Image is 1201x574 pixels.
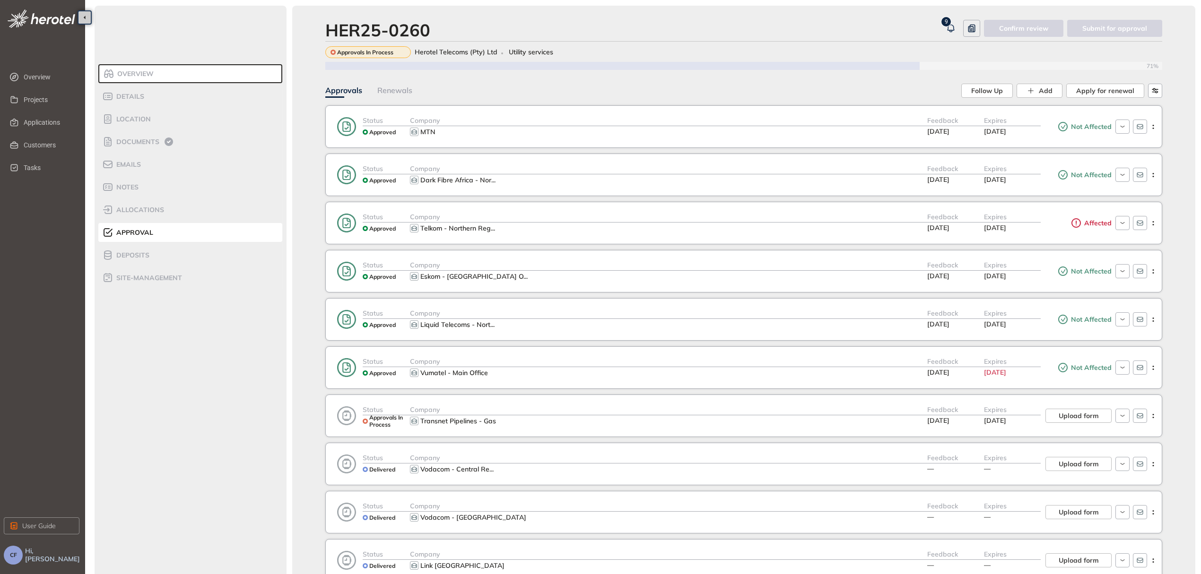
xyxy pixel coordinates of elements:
[1076,86,1134,96] span: Apply for renewal
[363,309,383,317] span: Status
[984,116,1007,125] span: Expires
[927,272,949,280] span: [DATE]
[1082,219,1112,227] span: Affected
[941,17,951,26] sup: 9
[419,512,497,523] button: Vodacom - [GEOGRAPHIC_DATA]
[927,127,949,136] span: [DATE]
[369,414,410,428] span: Approvals In Process
[410,164,440,173] span: Company
[984,368,1006,377] span: [DATE]
[325,20,430,40] div: HER25-0260
[927,464,934,473] span: —
[984,561,991,569] span: —
[1017,84,1062,98] button: Add
[927,320,949,328] span: [DATE]
[410,502,440,510] span: Company
[927,368,949,377] span: [DATE]
[1059,411,1099,421] span: Upload form
[984,464,991,473] span: —
[927,223,949,232] span: [DATE]
[984,164,1007,173] span: Expires
[410,454,440,462] span: Company
[420,321,495,329] div: Liquid Telecoms - Northern Region
[113,206,164,214] span: allocations
[363,357,383,366] span: Status
[1045,505,1112,519] button: Upload form
[369,563,395,569] span: Delivered
[420,465,494,473] div: Vodacom - Central Region
[420,465,489,473] span: Vodacom - Central Re
[113,229,153,237] span: Approval
[927,513,934,521] span: —
[984,550,1007,558] span: Expires
[410,405,440,414] span: Company
[24,158,72,177] span: Tasks
[945,18,948,25] span: 9
[325,85,362,96] div: Approvals
[509,48,553,56] span: Utility services
[927,561,934,569] span: —
[984,309,1007,317] span: Expires
[410,261,440,269] span: Company
[491,224,495,232] span: ...
[363,550,383,558] span: Status
[369,322,396,328] span: Approved
[419,463,497,475] button: Vodacom - Central Region
[1069,123,1112,131] span: Not Affected
[984,127,1006,136] span: [DATE]
[419,223,497,234] button: Telkom - Northern Region
[369,370,396,377] span: Approved
[363,116,383,125] span: Status
[1069,267,1112,275] span: Not Affected
[927,164,958,173] span: Feedback
[1059,507,1099,517] span: Upload form
[113,93,144,101] span: Details
[410,309,440,317] span: Company
[420,176,491,184] span: Dark Fibre Africa - Nor
[1059,459,1099,469] span: Upload form
[984,320,1006,328] span: [DATE]
[984,513,991,521] span: —
[114,70,154,78] span: Overview
[369,129,396,136] span: Approved
[1069,171,1112,179] span: Not Affected
[927,213,958,221] span: Feedback
[927,550,958,558] span: Feedback
[1059,555,1099,565] span: Upload form
[927,261,958,269] span: Feedback
[984,454,1007,462] span: Expires
[363,213,383,221] span: Status
[419,319,497,330] button: Liquid Telecoms - Northern Region
[369,225,396,232] span: Approved
[1069,364,1112,372] span: Not Affected
[24,113,72,132] span: Applications
[363,454,383,462] span: Status
[1069,316,1112,324] span: Not Affected
[420,272,523,281] span: Eskom - [GEOGRAPHIC_DATA] O
[415,48,497,56] span: Herotel Telecoms (Pty) Ltd
[927,454,958,462] span: Feedback
[363,164,383,173] span: Status
[927,116,958,125] span: Feedback
[113,183,139,191] span: Notes
[971,86,1003,96] span: Follow Up
[369,177,396,184] span: Approved
[490,320,495,329] span: ...
[420,562,496,570] div: Link [GEOGRAPHIC_DATA]
[420,417,496,425] div: Transnet Pipelines - Gas
[25,547,81,563] span: Hi, [PERSON_NAME]
[113,138,159,146] span: Documents
[419,560,497,571] button: Link [GEOGRAPHIC_DATA]
[420,224,495,232] div: Telkom - Northern Region
[927,502,958,510] span: Feedback
[4,517,79,534] button: User Guide
[419,367,497,378] button: Vumatel - Main Office
[420,128,435,136] div: MTN
[984,213,1007,221] span: Expires
[927,357,958,366] span: Feedback
[24,90,72,109] span: Projects
[113,251,149,259] span: Deposits
[1045,553,1112,567] button: Upload form
[420,320,490,329] span: Liquid Telecoms - Nort
[419,174,497,186] button: Dark Fibre Africa - Northern Region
